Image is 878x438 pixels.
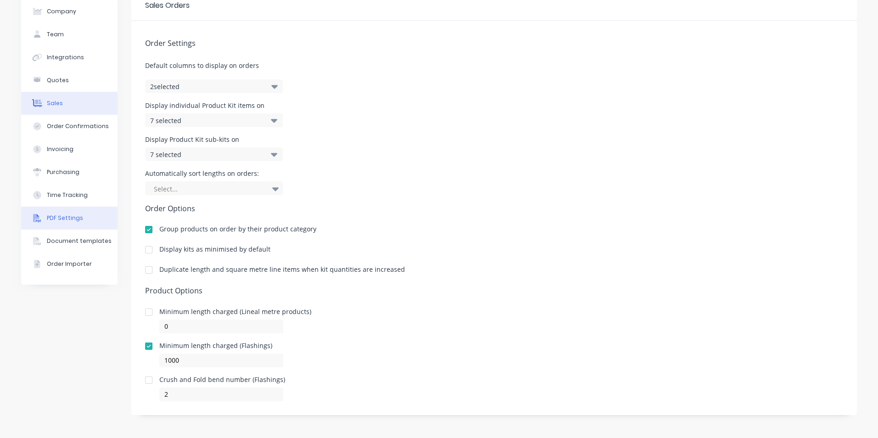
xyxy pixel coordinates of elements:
[21,92,118,115] button: Sales
[47,191,88,199] div: Time Tracking
[47,53,84,62] div: Integrations
[21,115,118,138] button: Order Confirmations
[47,30,64,39] div: Team
[21,184,118,207] button: Time Tracking
[159,309,311,315] div: Minimum length charged (Lineal metre products)
[21,253,118,275] button: Order Importer
[145,39,843,48] h5: Order Settings
[21,230,118,253] button: Document templates
[145,286,843,295] h5: Product Options
[159,266,405,273] div: Duplicate length and square metre line items when kit quantities are increased
[47,122,109,130] div: Order Confirmations
[145,204,843,213] h5: Order Options
[47,76,69,84] div: Quotes
[47,214,83,222] div: PDF Settings
[159,343,283,349] div: Minimum length charged (Flashings)
[21,207,118,230] button: PDF Settings
[145,102,283,109] div: Display individual Product Kit items on
[159,246,270,253] div: Display kits as minimised by default
[21,69,118,92] button: Quotes
[145,79,283,93] button: 2selected
[47,99,63,107] div: Sales
[47,237,112,245] div: Document templates
[47,7,76,16] div: Company
[21,161,118,184] button: Purchasing
[159,376,285,383] div: Crush and Fold bend number (Flashings)
[150,150,259,159] div: 7 selected
[47,168,79,176] div: Purchasing
[47,145,73,153] div: Invoicing
[145,136,283,143] div: Display Product Kit sub-kits on
[21,46,118,69] button: Integrations
[145,170,283,177] div: Automatically sort lengths on orders:
[159,226,316,232] div: Group products on order by their product category
[21,23,118,46] button: Team
[47,260,92,268] div: Order Importer
[21,138,118,161] button: Invoicing
[150,116,259,125] div: 7 selected
[145,61,843,70] span: Default columns to display on orders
